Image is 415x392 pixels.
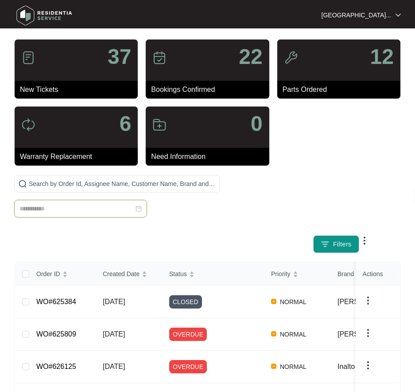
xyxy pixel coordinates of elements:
img: dropdown arrow [359,235,370,246]
img: Vercel Logo [271,299,276,304]
th: Created Date [96,262,162,286]
span: NORMAL [276,329,310,340]
span: [DATE] [103,330,125,338]
p: 12 [370,46,394,67]
input: Search by Order Id, Assignee Name, Customer Name, Brand and Model [29,179,216,189]
span: NORMAL [276,361,310,372]
p: Need Information [151,151,269,162]
img: dropdown arrow [363,360,373,371]
img: search-icon [18,179,27,188]
span: Created Date [103,269,140,279]
span: Status [169,269,187,279]
span: OVERDUE [169,360,207,373]
img: dropdown arrow [396,13,401,17]
p: 22 [239,46,262,67]
img: icon [21,118,35,132]
span: OVERDUE [169,328,207,341]
span: [DATE] [103,298,125,305]
p: [GEOGRAPHIC_DATA]... [322,11,391,20]
p: 0 [251,113,263,135]
img: dropdown arrow [363,328,373,338]
span: Priority [271,269,291,279]
img: icon [152,51,167,65]
span: Inalto [337,363,355,370]
img: icon [152,118,167,132]
img: Vercel Logo [271,331,276,337]
th: Actions [356,262,400,286]
th: Status [162,262,264,286]
span: [PERSON_NAME] [337,298,396,305]
button: filter iconFilters [313,235,359,253]
span: CLOSED [169,295,202,309]
span: Filters [333,240,352,249]
span: [PERSON_NAME] [337,330,396,338]
img: filter icon [321,240,330,249]
span: Brand [337,269,354,279]
p: Warranty Replacement [20,151,138,162]
p: Parts Ordered [283,84,400,95]
img: dropdown arrow [363,295,373,306]
a: WO#625384 [36,298,76,305]
th: Brand [330,262,396,286]
p: New Tickets [20,84,138,95]
a: WO#625809 [36,330,76,338]
img: icon [284,51,298,65]
img: Vercel Logo [271,364,276,369]
th: Order ID [29,262,96,286]
img: icon [21,51,35,65]
p: 6 [120,113,132,135]
span: [DATE] [103,363,125,370]
span: Order ID [36,269,60,279]
a: WO#626125 [36,363,76,370]
span: NORMAL [276,297,310,307]
th: Priority [264,262,330,286]
img: residentia service logo [13,2,75,29]
p: Bookings Confirmed [151,84,269,95]
p: 37 [108,46,131,67]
